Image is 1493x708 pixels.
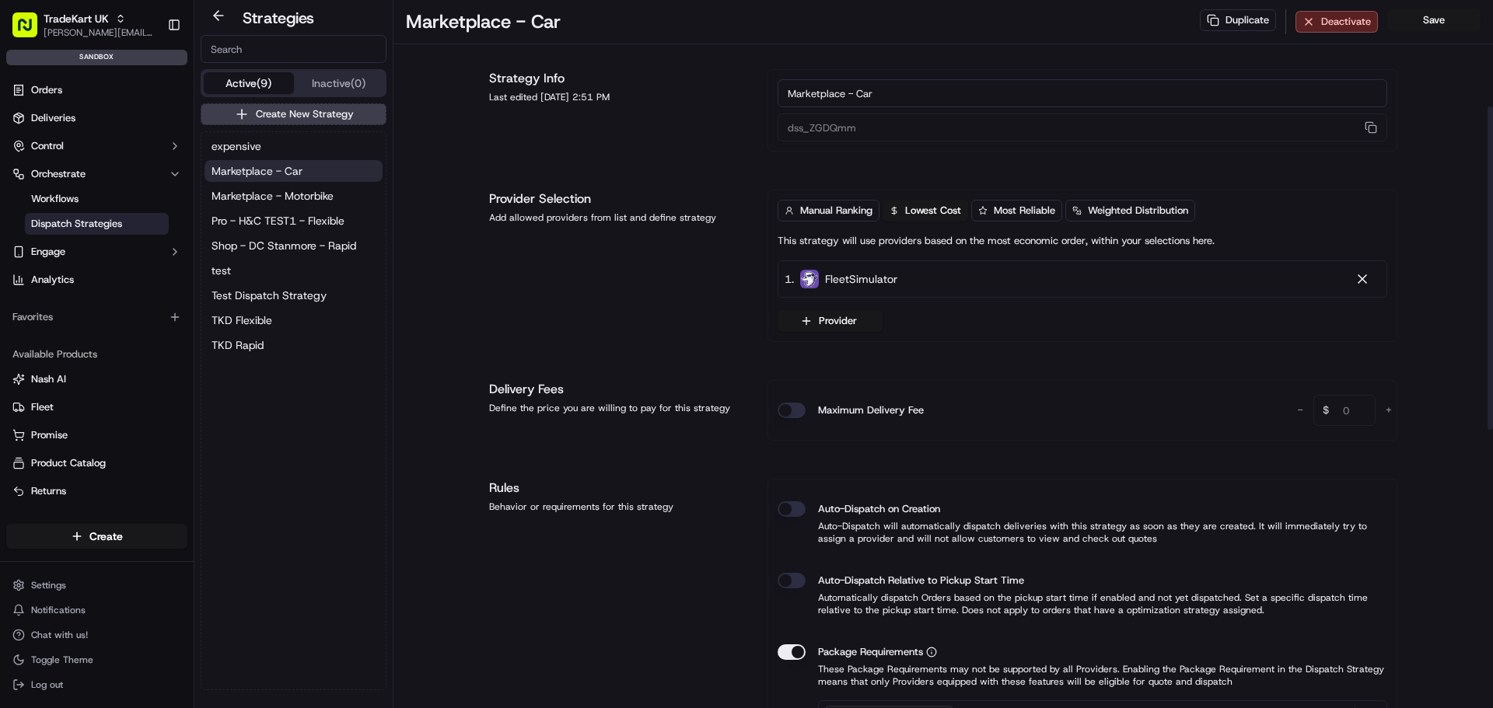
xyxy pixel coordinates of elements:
[926,647,937,657] button: Package Requirements
[12,428,181,442] a: Promise
[6,599,187,621] button: Notifications
[12,372,181,386] a: Nash AI
[1200,9,1276,31] button: Duplicate
[201,103,386,125] button: Create New Strategy
[31,111,75,125] span: Deliveries
[6,479,187,504] button: Returns
[212,337,264,353] span: TKD Rapid
[883,200,968,221] button: Lowest Cost
[212,138,261,154] span: expensive
[31,678,63,691] span: Log out
[31,273,74,287] span: Analytics
[6,624,187,646] button: Chat with us!
[6,134,187,159] button: Control
[31,654,93,666] span: Toggle Theme
[6,106,187,131] a: Deliveries
[406,9,561,34] h1: Marketplace - Car
[212,288,327,303] span: Test Dispatch Strategy
[489,380,749,399] h1: Delivery Fees
[205,284,383,306] a: Test Dispatch Strategy
[785,270,897,288] div: 1 .
[818,573,1024,588] label: Auto-Dispatch Relative to Pickup Start Time
[44,26,155,39] button: [PERSON_NAME][EMAIL_ADDRESS][DOMAIN_NAME]
[212,312,272,328] span: TKD Flexible
[6,524,187,549] button: Create
[31,83,62,97] span: Orders
[205,309,383,331] a: TKD Flexible
[31,604,86,616] span: Notifications
[205,185,383,207] button: Marketplace - Motorbike
[44,11,109,26] button: TradeKart UK
[25,213,169,235] a: Dispatch Strategies
[6,367,187,392] button: Nash AI
[6,423,187,448] button: Promise
[205,260,383,281] button: test
[6,6,161,44] button: TradeKart UK[PERSON_NAME][EMAIL_ADDRESS][DOMAIN_NAME]
[31,456,106,470] span: Product Catalog
[31,484,66,498] span: Returns
[31,245,65,259] span: Engage
[489,69,749,88] h1: Strategy Info
[12,456,181,470] a: Product Catalog
[212,163,302,179] span: Marketplace - Car
[971,200,1062,221] button: Most Reliable
[212,263,231,278] span: test
[25,188,169,210] a: Workflows
[489,479,749,497] h1: Rules
[778,200,879,221] button: Manual Ranking
[6,267,187,292] a: Analytics
[31,167,86,181] span: Orchestrate
[205,210,383,232] button: Pro - H&C TEST1 - Flexible
[489,402,749,414] div: Define the price you are willing to pay for this strategy
[6,649,187,671] button: Toggle Theme
[212,188,334,204] span: Marketplace - Motorbike
[12,400,181,414] a: Fleet
[205,334,383,356] button: TKD Rapid
[212,213,344,228] span: Pro - H&C TEST1 - Flexible
[12,484,181,498] a: Returns
[818,644,923,660] span: Package Requirements
[1387,9,1481,31] button: Save
[294,72,384,94] button: Inactive (0)
[6,50,187,65] div: sandbox
[6,674,187,696] button: Log out
[31,579,66,591] span: Settings
[31,428,68,442] span: Promise
[489,500,749,513] div: Behavior or requirements for this strategy
[6,305,187,330] div: Favorites
[1316,397,1335,428] span: $
[489,91,749,103] div: Last edited [DATE] 2:51 PM
[204,72,294,94] button: Active (9)
[800,270,819,288] img: FleetSimulator.png
[778,663,1387,688] p: These Package Requirements may not be supported by all Providers. Enabling the Package Requiremen...
[205,235,383,256] button: Shop - DC Stanmore - Rapid
[31,629,88,641] span: Chat with us!
[212,238,356,253] span: Shop - DC Stanmore - Rapid
[1088,204,1188,218] span: Weighted Distribution
[205,135,383,157] button: expensive
[31,139,64,153] span: Control
[800,204,872,218] span: Manual Ranking
[994,204,1055,218] span: Most Reliable
[778,310,883,332] button: Provider
[905,204,961,218] span: Lowest Cost
[31,400,54,414] span: Fleet
[6,342,187,367] div: Available Products
[818,501,940,517] label: Auto-Dispatch on Creation
[6,395,187,420] button: Fleet
[778,520,1387,545] p: Auto-Dispatch will automatically dispatch deliveries with this strategy as soon as they are creat...
[31,192,79,206] span: Workflows
[6,451,187,476] button: Product Catalog
[818,403,924,418] label: Maximum Delivery Fee
[31,372,66,386] span: Nash AI
[6,239,187,264] button: Engage
[201,35,386,63] input: Search
[1295,11,1378,33] button: Deactivate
